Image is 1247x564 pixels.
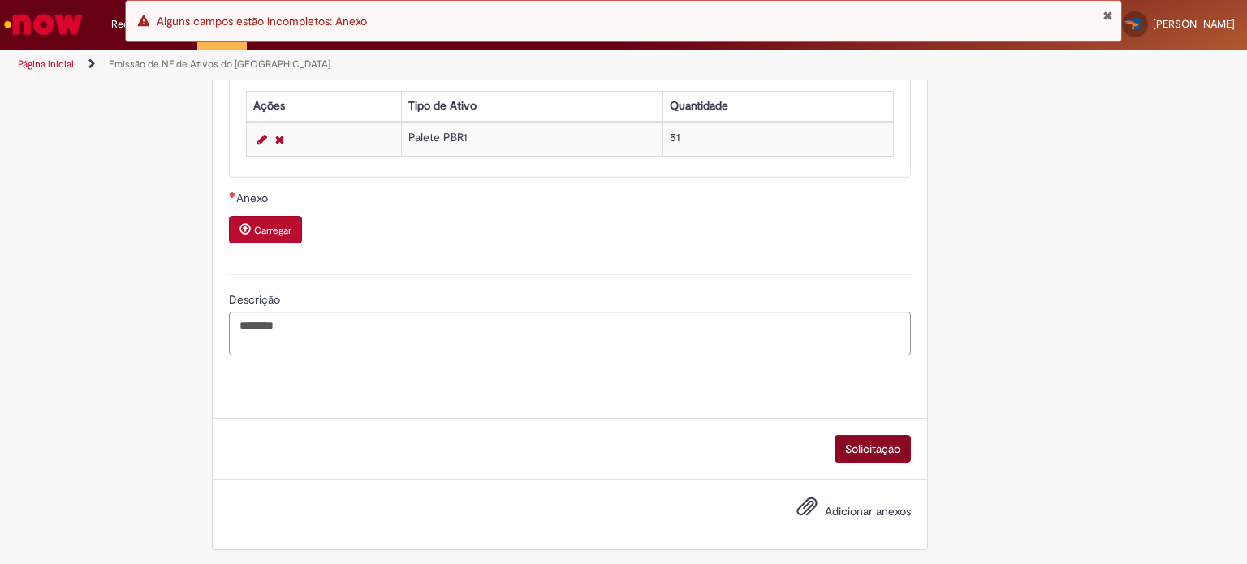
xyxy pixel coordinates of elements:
[109,58,330,71] a: Emissão de NF de Ativos do [GEOGRAPHIC_DATA]
[2,8,85,41] img: ServiceNow
[229,192,236,198] span: Necessários
[254,224,291,237] small: Carregar
[792,492,822,529] button: Adicionar anexos
[236,191,271,205] span: Anexo
[825,504,911,519] span: Adicionar anexos
[229,216,302,243] button: Carregar anexo de Anexo Required
[157,14,367,28] span: Alguns campos estão incompletos: Anexo
[253,130,271,149] a: Editar Linha 1
[835,435,911,463] button: Solicitação
[18,58,74,71] a: Página inicial
[663,123,894,156] td: 51
[663,91,894,121] th: Quantidade
[402,91,663,121] th: Tipo de Ativo
[271,130,288,149] a: Remover linha 1
[402,123,663,156] td: Palete PBR1
[229,312,911,355] textarea: Descrição
[12,50,819,80] ul: Trilhas de página
[1153,17,1235,31] span: [PERSON_NAME]
[246,91,401,121] th: Ações
[229,292,283,307] span: Descrição
[1102,9,1113,22] button: Fechar Notificação
[111,16,168,32] span: Requisições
